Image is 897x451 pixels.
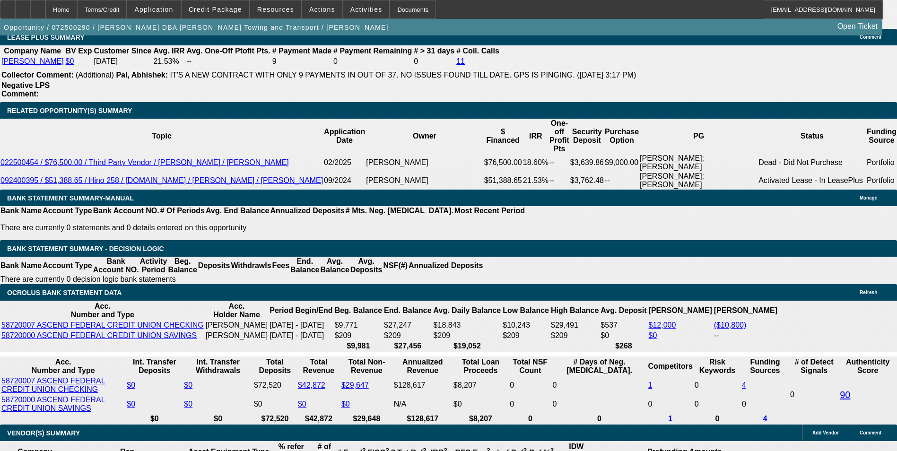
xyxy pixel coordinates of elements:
[253,376,296,394] td: $72,520
[297,357,340,375] th: Total Revenue
[648,395,693,413] td: 0
[205,206,270,216] th: Avg. End Balance
[383,321,432,330] td: $27,247
[509,414,551,424] th: 0
[309,6,335,13] span: Actions
[393,357,452,375] th: Annualized Revenue
[366,172,483,190] td: [PERSON_NAME]
[333,57,412,66] td: 0
[7,194,134,202] span: BANK STATEMENT SUMMARY-MANUAL
[7,289,122,296] span: OCROLUS BANK STATEMENT DATA
[408,257,483,275] th: Annualized Deposits
[639,154,758,172] td: [PERSON_NAME]; [PERSON_NAME]
[290,257,320,275] th: End. Balance
[189,6,242,13] span: Credit Package
[758,119,866,154] th: Status
[183,414,253,424] th: $0
[694,357,740,375] th: Risk Keywords
[76,71,114,79] span: (Additional)
[649,331,657,339] a: $0
[866,172,897,190] td: Portfolio
[383,331,432,340] td: $209
[298,400,306,408] a: $0
[714,321,747,329] a: ($10,800)
[250,0,301,18] button: Resources
[549,172,570,190] td: --
[550,331,599,340] td: $209
[153,57,185,66] td: 21.53%
[509,395,551,413] td: 0
[298,381,325,389] a: $42,872
[334,331,383,340] td: $209
[116,71,168,79] b: Pal, Abhishek:
[167,257,197,275] th: Beg. Balance
[453,376,508,394] td: $8,207
[269,321,333,330] td: [DATE] - [DATE]
[758,172,866,190] td: Activated Lease - In LeasePlus
[484,154,523,172] td: $76,500.00
[550,302,599,320] th: High Balance
[350,257,383,275] th: Avg. Deposits
[205,321,269,330] td: [PERSON_NAME]
[127,381,135,389] a: $0
[502,331,549,340] td: $209
[127,400,135,408] a: $0
[860,35,881,40] span: Comment
[7,429,80,437] span: VENDOR(S) SUMMARY
[453,357,508,375] th: Total Loan Proceeds
[866,154,897,172] td: Portfolio
[523,154,549,172] td: 18.60%
[860,430,881,435] span: Comment
[552,357,647,375] th: # Days of Neg. [MEDICAL_DATA].
[186,57,271,66] td: --
[345,206,454,216] th: # Mts. Neg. [MEDICAL_DATA].
[433,302,502,320] th: Avg. Daily Balance
[694,376,740,394] td: 0
[1,321,204,329] a: 58720007 ASCEND FEDERAL CREDIT UNION CHECKING
[230,257,271,275] th: Withdrawls
[183,357,253,375] th: Int. Transfer Withdrawals
[272,57,332,66] td: 9
[257,6,294,13] span: Resources
[184,381,192,389] a: $0
[393,395,452,413] td: N/A
[552,414,647,424] th: 0
[1,331,197,339] a: 58720000 ASCEND FEDERAL CREDIT UNION SAVINGS
[714,331,778,340] td: --
[127,0,180,18] button: Application
[66,47,92,55] b: BV Exp
[509,357,551,375] th: Sum of the Total NSF Count and Total Overdraft Fee Count from Ocrolus
[320,257,349,275] th: Avg. Balance
[834,18,881,35] a: Open Ticket
[742,381,746,389] a: 4
[341,414,392,424] th: $29,648
[860,195,877,200] span: Manage
[741,395,789,413] td: 0
[741,357,789,375] th: Funding Sources
[763,415,767,423] a: 4
[509,376,551,394] td: 0
[334,321,383,330] td: $9,771
[94,57,152,66] td: [DATE]
[0,224,525,232] p: There are currently 0 statements and 0 details entered on this opportunity
[456,47,499,55] b: # Coll. Calls
[94,47,152,55] b: Customer Since
[341,400,350,408] a: $0
[270,206,345,216] th: Annualized Deposits
[393,414,452,424] th: $128,617
[433,321,502,330] td: $18,843
[414,47,454,55] b: # > 31 days
[649,321,676,329] a: $12,000
[549,154,570,172] td: --
[790,376,838,413] td: 0
[205,331,269,340] td: [PERSON_NAME]
[341,381,369,389] a: $29,647
[42,206,93,216] th: Account Type
[253,414,296,424] th: $72,520
[126,357,183,375] th: Int. Transfer Deposits
[552,395,647,413] td: 0
[453,414,508,424] th: $8,207
[383,341,432,351] th: $27,456
[570,154,604,172] td: $3,639.86
[383,302,432,320] th: End. Balance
